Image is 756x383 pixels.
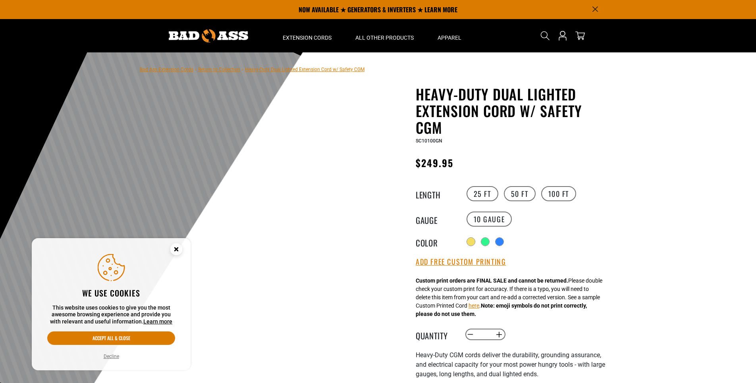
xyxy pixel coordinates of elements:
img: Bad Ass Extension Cords [169,29,248,42]
span: All Other Products [355,34,414,41]
label: 10 Gauge [467,212,512,227]
strong: Custom print orders are FINAL SALE and cannot be returned. [416,277,568,284]
summary: Extension Cords [271,19,343,52]
summary: Apparel [426,19,473,52]
legend: Color [416,237,455,247]
h2: We use cookies [47,288,175,298]
label: 100 FT [541,186,577,201]
summary: Search [539,29,552,42]
div: Please double check your custom print for accuracy. If there is a typo, you will need to delete t... [416,277,602,318]
button: Add Free Custom Printing [416,258,506,266]
span: Apparel [438,34,461,41]
span: Extension Cords [283,34,332,41]
button: Decline [101,352,121,360]
a: Learn more [143,318,172,325]
legend: Gauge [416,214,455,224]
p: This website uses cookies to give you the most awesome browsing experience and provide you with r... [47,304,175,325]
label: 50 FT [504,186,536,201]
summary: All Other Products [343,19,426,52]
nav: breadcrumbs [140,64,364,74]
span: $249.95 [416,156,454,170]
h1: Heavy-Duty Dual Lighted Extension Cord w/ Safety CGM [416,86,610,136]
button: Accept all & close [47,331,175,345]
label: 25 FT [467,186,498,201]
label: Quantity [416,329,455,340]
span: Heavy-Duty Dual Lighted Extension Cord w/ Safety CGM [245,67,364,72]
legend: Length [416,189,455,199]
span: SC10100GN [416,138,442,144]
span: › [195,67,197,72]
a: Return to Collection [198,67,240,72]
button: here [469,302,479,310]
aside: Cookie Consent [32,238,191,371]
strong: Note: emoji symbols do not print correctly, please do not use them. [416,302,587,317]
span: › [242,67,243,72]
a: Bad Ass Extension Cords [140,67,193,72]
span: Heavy-Duty CGM cords deliver the durability, grounding assurance, and electrical capacity for you... [416,351,605,378]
